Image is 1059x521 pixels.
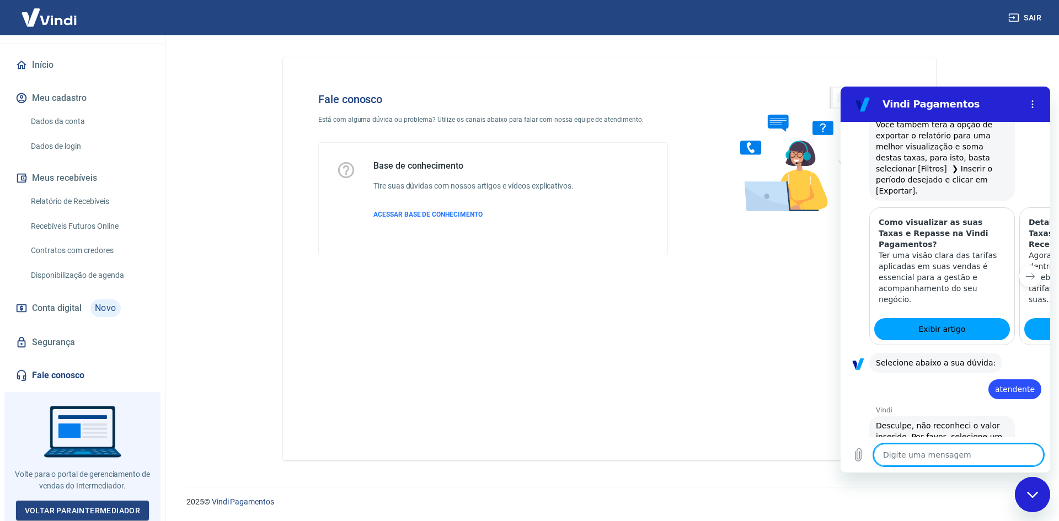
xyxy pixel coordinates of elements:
[13,295,152,321] a: Conta digitalNovo
[1015,477,1050,512] iframe: Botão para abrir a janela de mensagens, conversa em andamento
[188,163,315,218] p: Agora você pode visualizar dentro da tela de relatório de recebíveis o detalhamento das tarifas q...
[373,211,483,218] span: ACESSAR BASE DE CONHECIMENTO
[13,86,152,110] button: Meu cadastro
[26,190,152,213] a: Relatório de Recebíveis
[13,363,152,388] a: Fale conosco
[13,53,152,77] a: Início
[373,160,574,171] h5: Base de conhecimento
[90,299,121,317] span: Novo
[32,300,82,316] span: Conta digital
[26,135,152,158] a: Dados de login
[154,297,194,308] span: atendente
[373,210,574,219] a: ACESSAR BASE DE CONHECIMENTO
[318,93,668,106] h4: Fale conosco
[13,330,152,355] a: Segurança
[373,180,574,192] h6: Tire suas dúvidas com nossos artigos e vídeos explicativos.
[26,264,152,287] a: Disponibilização de agenda
[188,130,315,163] h3: Detalhamento de Taxas/Tarifas no Relatório de Recebíveis
[35,319,210,328] p: Vindi
[318,115,668,125] p: Está com alguma dúvida ou problema? Utilize os canais abaixo para falar com nossa equipe de atend...
[841,87,1050,472] iframe: Janela de mensagens
[13,1,85,34] img: Vindi
[1006,8,1046,28] button: Sair
[718,75,886,222] img: Fale conosco
[26,239,152,262] a: Contratos com credores
[13,166,152,190] button: Meus recebíveis
[26,215,152,238] a: Recebíveis Futuros Online
[184,232,319,254] a: Exibir artigo: 'Detalhamento de Taxas/Tarifas no Relatório de Recebíveis'
[212,497,274,506] a: Vindi Pagamentos
[35,271,155,282] span: Selecione abaixo a sua dúvida:
[186,496,1033,508] p: 2025 ©
[16,501,149,521] a: Voltar paraIntermediador
[35,334,168,367] span: Desculpe, não reconheci o valor inserido. Por favor, selecione um valor da lista.
[7,357,29,379] button: Carregar arquivo
[26,110,152,133] a: Dados da conta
